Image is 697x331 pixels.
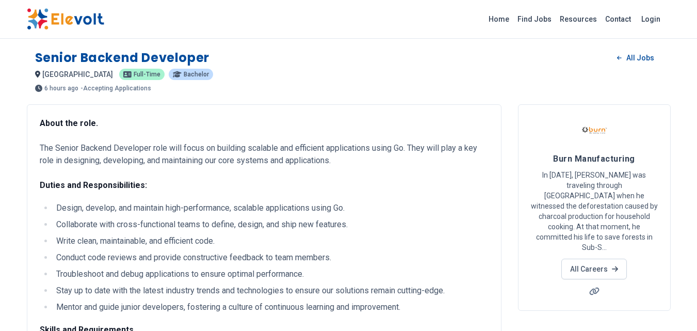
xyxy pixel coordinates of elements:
img: Elevolt [27,8,104,30]
li: Troubleshoot and debug applications to ensure optimal performance. [53,268,489,280]
a: Find Jobs [513,11,556,27]
li: Stay up to date with the latest industry trends and technologies to ensure our solutions remain c... [53,285,489,297]
li: Mentor and guide junior developers, fostering a culture of continuous learning and improvement. [53,301,489,313]
li: Write clean, maintainable, and efficient code. [53,235,489,247]
a: All Careers [561,259,627,279]
p: In [DATE], [PERSON_NAME] was traveling through [GEOGRAPHIC_DATA] when he witnessed the deforestat... [531,170,658,253]
span: Bachelor [184,71,209,77]
p: - Accepting Applications [80,85,151,91]
span: [GEOGRAPHIC_DATA] [42,70,113,78]
a: Login [635,9,667,29]
strong: About the role. [40,118,98,128]
span: Full-time [134,71,160,77]
span: Burn Manufacturing [553,154,635,164]
li: Conduct code reviews and provide constructive feedback to team members. [53,251,489,264]
strong: Duties and Responsibilities: [40,180,147,190]
a: Contact [601,11,635,27]
a: All Jobs [609,50,662,66]
a: Home [484,11,513,27]
a: Resources [556,11,601,27]
h1: Senior Backend Developer [35,50,209,66]
p: The Senior Backend Developer role will focus on building scalable and efficient applications usin... [40,117,489,192]
li: Design, develop, and maintain high-performance, scalable applications using Go. [53,202,489,214]
span: 6 hours ago [44,85,78,91]
li: Collaborate with cross-functional teams to define, design, and ship new features. [53,218,489,231]
img: Burn Manufacturing [581,117,607,143]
